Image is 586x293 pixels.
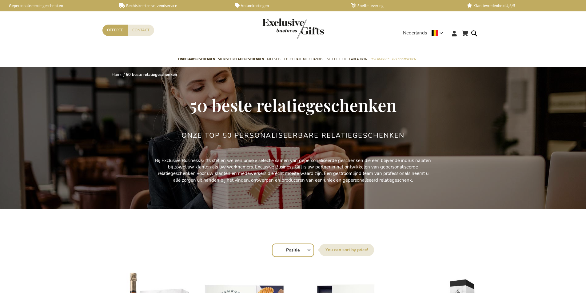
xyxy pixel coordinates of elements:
a: Gelegenheden [392,52,416,67]
div: Nederlands [403,30,447,37]
span: 50 beste relatiegeschenken [189,93,397,116]
a: Contact [128,25,154,36]
a: Gepersonaliseerde geschenken [3,3,109,8]
a: Per Budget [370,52,389,67]
span: Corporate Merchandise [284,56,324,62]
a: Klanttevredenheid 4,6/5 [467,3,573,8]
a: 50 beste relatiegeschenken [218,52,264,67]
span: Per Budget [370,56,389,62]
span: Gelegenheden [392,56,416,62]
a: Offerte [102,25,128,36]
h2: Onze TOP 50 Personaliseerbare Relatiegeschenken [181,132,405,139]
label: Sorteer op [319,244,374,256]
a: Gift Sets [267,52,281,67]
span: Gift Sets [267,56,281,62]
a: Volumkortingen [235,3,341,8]
span: Select Keuze Cadeaubon [327,56,367,62]
a: Eindejaarsgeschenken [178,52,215,67]
span: Eindejaarsgeschenken [178,56,215,62]
a: Home [112,72,122,77]
span: 50 beste relatiegeschenken [218,56,264,62]
p: Bij Exclusive Business Gifts stellen we een unieke selectie samen van gepersonaliseerde geschenke... [155,157,432,184]
strong: 50 beste relatiegeschenken [126,72,177,77]
a: Select Keuze Cadeaubon [327,52,367,67]
a: store logo [262,18,293,39]
a: Rechtstreekse verzendservice [119,3,225,8]
a: Corporate Merchandise [284,52,324,67]
span: Nederlands [403,30,427,37]
a: Snelle levering [351,3,457,8]
img: Exclusive Business gifts logo [262,18,324,39]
